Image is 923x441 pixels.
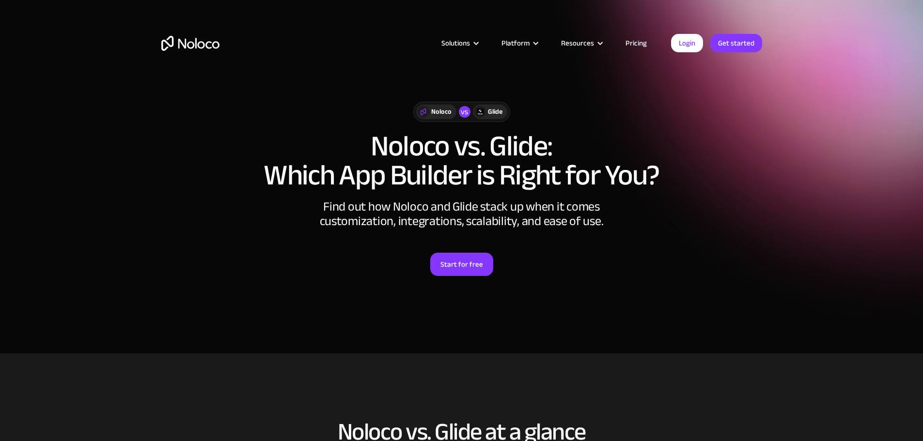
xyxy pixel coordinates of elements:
[161,36,219,51] a: home
[549,37,613,49] div: Resources
[561,37,594,49] div: Resources
[613,37,659,49] a: Pricing
[430,253,493,276] a: Start for free
[161,132,762,190] h1: Noloco vs. Glide: Which App Builder is Right for You?
[441,37,470,49] div: Solutions
[501,37,530,49] div: Platform
[429,37,489,49] div: Solutions
[488,106,502,117] div: Glide
[671,34,703,52] a: Login
[431,106,452,117] div: Noloco
[459,106,470,118] div: vs
[316,199,607,228] div: Find out how Noloco and Glide stack up when it comes customization, integrations, scalability, an...
[710,34,762,52] a: Get started
[489,37,549,49] div: Platform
